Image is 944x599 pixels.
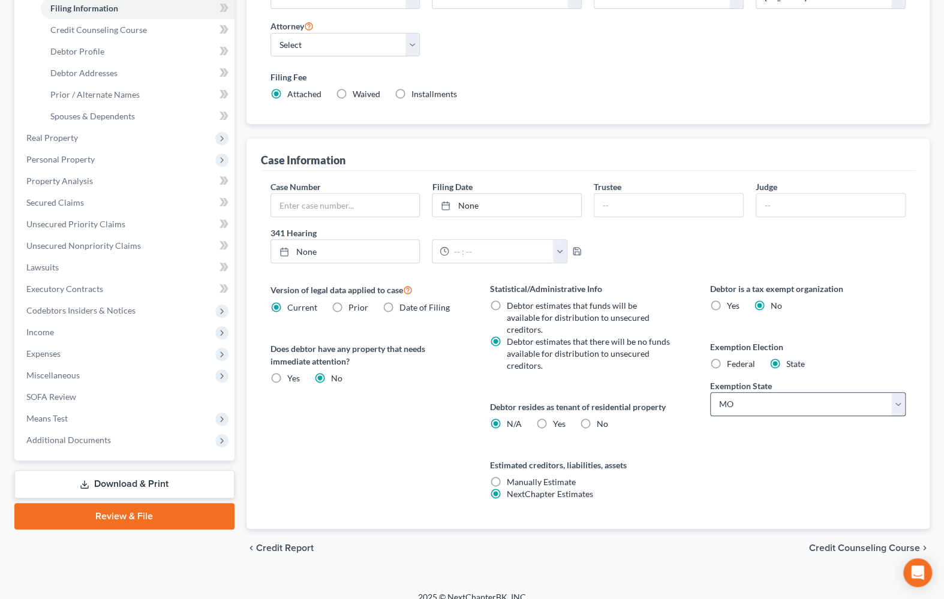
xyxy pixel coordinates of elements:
[507,300,650,335] span: Debtor estimates that funds will be available for distribution to unsecured creditors.
[17,170,235,192] a: Property Analysis
[411,89,457,99] span: Installments
[50,3,118,13] span: Filing Information
[507,477,576,487] span: Manually Estimate
[17,235,235,257] a: Unsecured Nonpriority Claims
[26,327,54,337] span: Income
[490,459,686,471] label: Estimated creditors, liabilities, assets
[26,348,61,359] span: Expenses
[50,25,147,35] span: Credit Counseling Course
[26,197,84,207] span: Secured Claims
[264,227,588,239] label: 341 Hearing
[50,46,104,56] span: Debtor Profile
[399,302,450,312] span: Date of Filing
[809,543,920,553] span: Credit Counseling Course
[14,470,235,498] a: Download & Print
[507,489,593,499] span: NextChapter Estimates
[507,336,670,371] span: Debtor estimates that there will be no funds available for distribution to unsecured creditors.
[246,543,314,553] button: chevron_left Credit Report
[756,180,777,193] label: Judge
[597,419,608,429] span: No
[17,192,235,213] a: Secured Claims
[903,558,932,587] div: Open Intercom Messenger
[26,413,68,423] span: Means Test
[26,262,59,272] span: Lawsuits
[50,89,140,100] span: Prior / Alternate Names
[710,341,906,353] label: Exemption Election
[17,278,235,300] a: Executory Contracts
[809,543,930,553] button: Credit Counseling Course chevron_right
[771,300,782,311] span: No
[50,68,118,78] span: Debtor Addresses
[14,503,235,529] a: Review & File
[432,180,472,193] label: Filing Date
[41,41,235,62] a: Debtor Profile
[490,282,686,295] label: Statistical/Administrative Info
[507,419,522,429] span: N/A
[432,194,581,216] a: None
[246,543,256,553] i: chevron_left
[594,194,743,216] input: --
[786,359,805,369] span: State
[756,194,905,216] input: --
[271,240,420,263] a: None
[26,305,136,315] span: Codebtors Insiders & Notices
[26,284,103,294] span: Executory Contracts
[271,194,420,216] input: Enter case number...
[17,257,235,278] a: Lawsuits
[17,386,235,408] a: SOFA Review
[920,543,930,553] i: chevron_right
[490,401,686,413] label: Debtor resides as tenant of residential property
[710,380,772,392] label: Exemption State
[26,240,141,251] span: Unsecured Nonpriority Claims
[26,392,76,402] span: SOFA Review
[41,19,235,41] a: Credit Counseling Course
[287,302,317,312] span: Current
[270,342,467,368] label: Does debtor have any property that needs immediate attention?
[26,176,93,186] span: Property Analysis
[270,71,906,83] label: Filing Fee
[261,153,345,167] div: Case Information
[17,213,235,235] a: Unsecured Priority Claims
[710,282,906,295] label: Debtor is a tax exempt organization
[26,370,80,380] span: Miscellaneous
[553,419,566,429] span: Yes
[727,300,739,311] span: Yes
[270,19,314,33] label: Attorney
[26,154,95,164] span: Personal Property
[50,111,135,121] span: Spouses & Dependents
[331,373,342,383] span: No
[26,133,78,143] span: Real Property
[348,302,368,312] span: Prior
[287,373,300,383] span: Yes
[449,240,553,263] input: -- : --
[26,435,111,445] span: Additional Documents
[41,84,235,106] a: Prior / Alternate Names
[727,359,755,369] span: Federal
[287,89,321,99] span: Attached
[270,282,467,297] label: Version of legal data applied to case
[270,180,321,193] label: Case Number
[41,106,235,127] a: Spouses & Dependents
[594,180,621,193] label: Trustee
[256,543,314,553] span: Credit Report
[41,62,235,84] a: Debtor Addresses
[353,89,380,99] span: Waived
[26,219,125,229] span: Unsecured Priority Claims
